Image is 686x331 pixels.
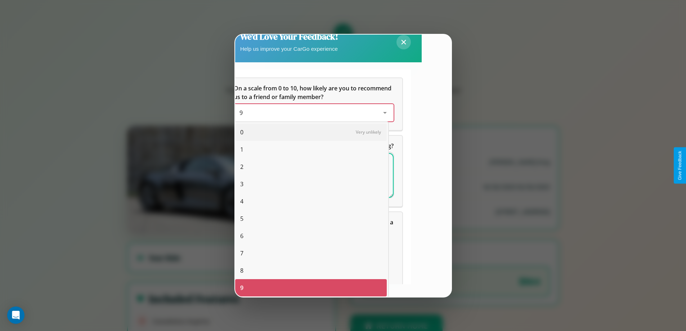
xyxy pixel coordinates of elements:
div: 10 [235,296,387,314]
div: 3 [235,175,387,193]
span: 0 [240,128,243,137]
span: 9 [240,283,243,292]
h5: On a scale from 0 to 10, how likely are you to recommend us to a friend or family member? [234,84,394,101]
div: 8 [235,262,387,279]
div: 9 [235,279,387,296]
span: Very unlikely [356,129,381,135]
span: 3 [240,180,243,188]
span: Which of the following features do you value the most in a vehicle? [234,218,395,235]
div: Give Feedback [677,151,682,180]
span: 4 [240,197,243,206]
div: 5 [235,210,387,227]
div: Open Intercom Messenger [7,307,24,324]
span: 9 [239,109,243,117]
div: 1 [235,141,387,158]
span: 6 [240,232,243,240]
span: 7 [240,249,243,258]
div: 6 [235,227,387,245]
span: 5 [240,214,243,223]
span: 8 [240,266,243,275]
p: Help us improve your CarGo experience [240,44,338,54]
div: 0 [235,124,387,141]
span: 1 [240,145,243,154]
div: On a scale from 0 to 10, how likely are you to recommend us to a friend or family member? [225,78,402,130]
div: On a scale from 0 to 10, how likely are you to recommend us to a friend or family member? [234,104,394,121]
span: 2 [240,162,243,171]
h2: We'd Love Your Feedback! [240,31,338,43]
div: 7 [235,245,387,262]
div: 4 [235,193,387,210]
span: What can we do to make your experience more satisfying? [234,142,394,150]
div: 2 [235,158,387,175]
